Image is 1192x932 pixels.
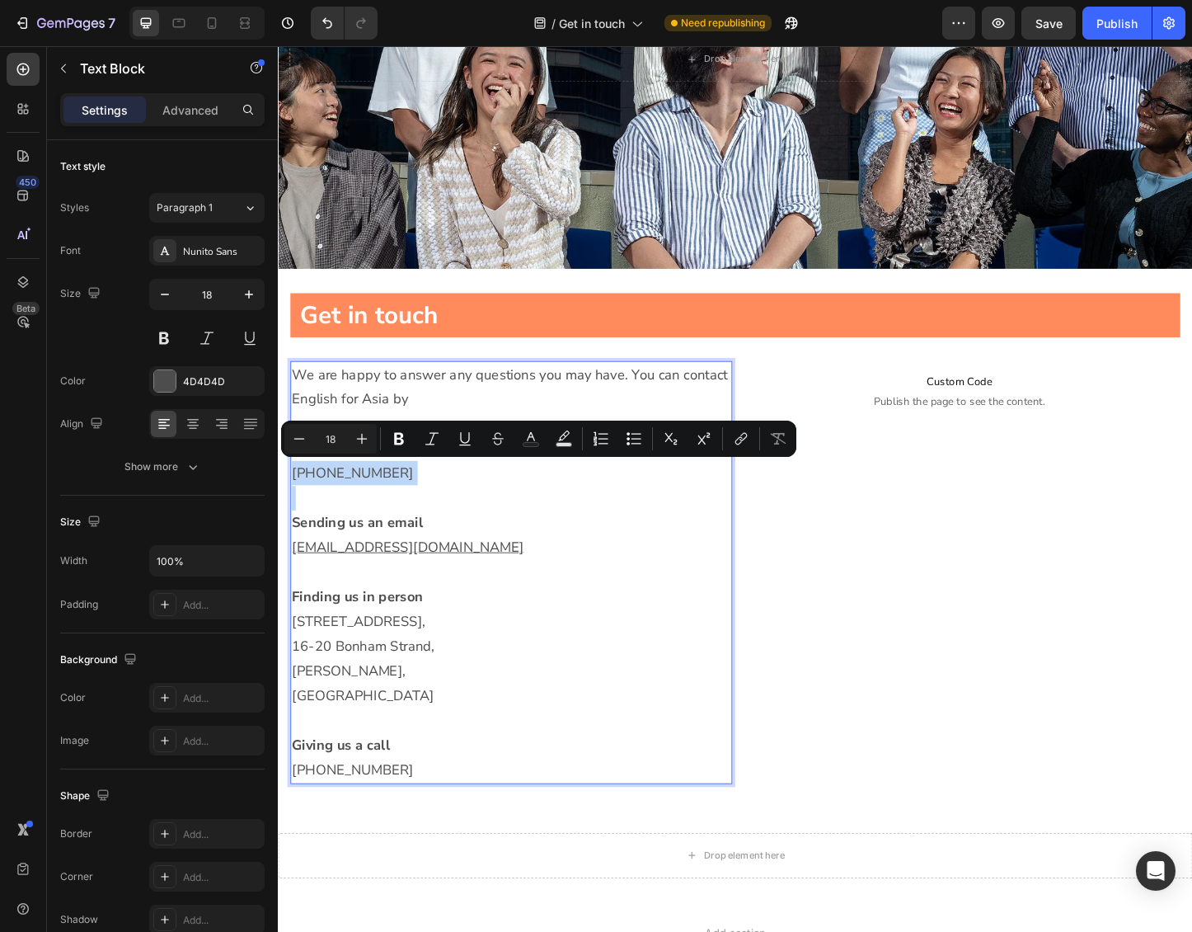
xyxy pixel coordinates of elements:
div: Undo/Redo [311,7,378,40]
button: Show more [60,452,265,482]
a: [EMAIL_ADDRESS][DOMAIN_NAME] [15,532,266,552]
div: Add... [183,913,260,928]
span: Save [1035,16,1063,31]
strong: Giving us a call [15,746,121,766]
p: [PHONE_NUMBER] [15,770,490,796]
span: / [551,15,556,32]
p: Advanced [162,101,218,119]
button: Save [1021,7,1076,40]
button: Publish [1082,7,1152,40]
div: Color [60,690,86,705]
strong: Sending us an email [15,506,157,525]
div: Drop element here [461,869,548,883]
div: Add... [183,734,260,749]
div: Beta [12,302,40,315]
p: [STREET_ADDRESS], [15,610,490,636]
div: Publish [1096,15,1138,32]
div: Shadow [60,912,98,927]
div: Width [60,553,87,568]
div: Add... [183,598,260,613]
p: [PHONE_NUMBER] [15,449,490,475]
span: Custom Code [498,354,976,374]
strong: Finding us in person [15,586,157,605]
span: Publish the page to see the content. [498,377,976,393]
div: Add... [183,827,260,842]
p: [GEOGRAPHIC_DATA] [15,690,490,716]
p: [PERSON_NAME], [15,662,490,689]
button: 7 [7,7,123,40]
h1: Get in touch [22,272,967,310]
div: Align [60,413,106,435]
div: Nunito Sans [183,244,260,259]
p: We are happy to answer any questions you may have. You can contact English for Asia by [15,342,490,396]
div: Image [60,733,89,748]
div: Show more [124,459,201,475]
div: Shape [60,785,113,807]
div: Add... [183,870,260,885]
div: 450 [16,176,40,189]
div: Styles [60,200,89,215]
input: Auto [150,546,264,576]
div: Color [60,374,86,388]
span: Need republishing [681,16,765,31]
button: Paragraph 1 [149,193,265,223]
p: 16-20 Bonham Strand, [15,636,490,662]
div: 4D4D4D [183,374,260,389]
div: Editor contextual toolbar [281,421,796,457]
div: Add... [183,691,260,706]
span: Paragraph 1 [157,200,213,215]
div: Font [60,243,81,258]
div: Rich Text Editor. Editing area: main [13,341,491,798]
div: Background [60,649,140,671]
p: Settings [82,101,128,119]
div: Open Intercom Messenger [1136,851,1176,891]
div: Text style [60,159,106,174]
strong: Submitting the contact form [15,426,212,445]
div: Padding [60,597,98,612]
span: Get in touch [559,15,625,32]
p: Text Block [80,59,220,78]
div: Size [60,511,104,534]
div: Size [60,283,104,305]
div: Border [60,826,92,841]
p: 7 [108,13,115,33]
div: Corner [60,869,93,884]
iframe: Design area [278,46,1192,932]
